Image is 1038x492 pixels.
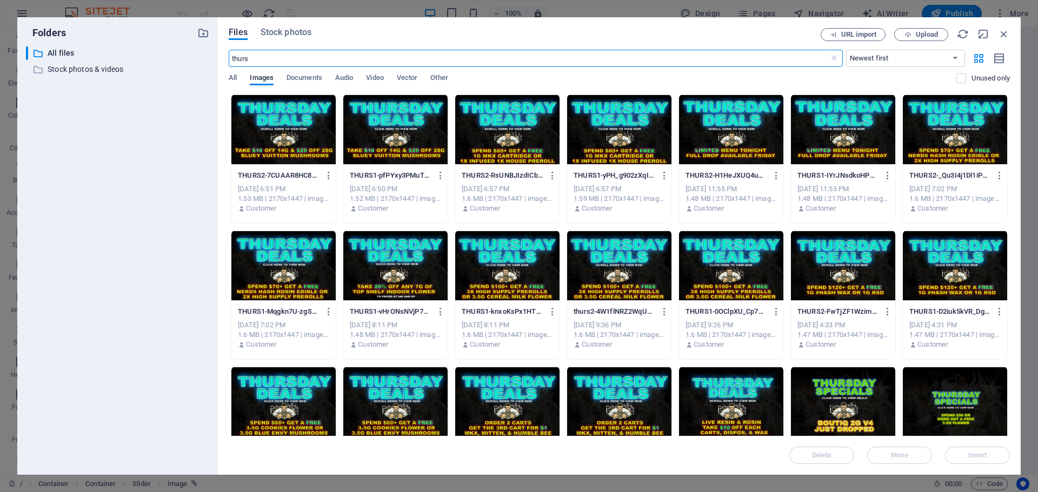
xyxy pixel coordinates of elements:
[686,330,777,340] div: 1.6 MB | 2170x1447 | image/jpeg
[250,71,274,86] span: Images
[797,171,879,180] p: THURS1-IYrJNsdkoHPZ0perz-PIDQ.jpg
[806,340,836,349] p: Customer
[229,71,237,86] span: All
[350,330,441,340] div: 1.48 MB | 2170x1447 | image/jpeg
[350,307,431,316] p: THURS1-vHrONsNVjP7BpN89RbhveA.jpg
[238,307,319,316] p: THURS1-Mqgkn7U-zgS2O7atdOittw.jpg
[998,28,1010,40] i: Close
[26,46,28,60] div: ​
[797,194,889,204] div: 1.48 MB | 2170x1447 | image/jpeg
[470,340,500,349] p: Customer
[238,194,329,204] div: 1.53 MB | 2170x1447 | image/jpeg
[574,184,665,194] div: [DATE] 6:57 PM
[797,184,889,194] div: [DATE] 11:55 PM
[694,340,724,349] p: Customer
[350,194,441,204] div: 1.52 MB | 2170x1447 | image/jpeg
[574,194,665,204] div: 1.59 MB | 2170x1447 | image/jpeg
[462,194,553,204] div: 1.6 MB | 2170x1447 | image/jpeg
[287,71,322,86] span: Documents
[686,320,777,330] div: [DATE] 9:26 PM
[397,71,418,86] span: Vector
[797,330,889,340] div: 1.47 MB | 2170x1447 | image/jpeg
[582,204,612,213] p: Customer
[26,63,209,76] div: Stock photos & videos
[238,184,329,194] div: [DATE] 6:51 PM
[238,330,329,340] div: 1.6 MB | 2170x1447 | image/jpeg
[917,340,948,349] p: Customer
[350,184,441,194] div: [DATE] 6:50 PM
[335,71,353,86] span: Audio
[246,340,276,349] p: Customer
[797,307,879,316] p: THURS2-FwTjZF1WzimBQcW7nPLZXw.jpg
[909,330,1001,340] div: 1.47 MB | 2170x1447 | image/jpeg
[957,28,969,40] i: Reload
[238,320,329,330] div: [DATE] 7:02 PM
[909,171,990,180] p: THURS2-_Qu3I4j1Dl1iP4kkqowA9A.jpg
[686,307,767,316] p: THURS1-0OClpXU_Cp7NiYSwYyyHuA.jpg
[462,171,543,180] p: THURS2-RsUNBJIzdICbo2z_4FhghA.jpg
[909,320,1001,330] div: [DATE] 4:31 PM
[574,307,655,316] p: thurs2-4W1flNRZ2WqUSyzC_JvYEQ.jpg
[229,50,828,67] input: Search
[574,171,655,180] p: THURS1-yPH_g902zXqIeisrmTY3Vw.jpg
[694,204,724,213] p: Customer
[462,184,553,194] div: [DATE] 6:57 PM
[797,320,889,330] div: [DATE] 4:33 PM
[462,320,553,330] div: [DATE] 8:11 PM
[909,194,1001,204] div: 1.6 MB | 2170x1447 | image/jpeg
[470,204,500,213] p: Customer
[197,27,209,39] i: Create new folder
[261,26,311,39] span: Stock photos
[350,171,431,180] p: THURS1-pfPYxy3PMuTUzxPjGg02Mw.jpg
[462,307,543,316] p: THURS1-knxoKsPx1HTFwnhVQJWqpA.jpg
[462,330,553,340] div: 1.6 MB | 2170x1447 | image/jpeg
[686,184,777,194] div: [DATE] 11:55 PM
[894,28,948,41] button: Upload
[574,330,665,340] div: 1.6 MB | 2170x1447 | image/jpeg
[582,340,612,349] p: Customer
[430,71,448,86] span: Other
[917,204,948,213] p: Customer
[48,63,189,76] p: Stock photos & videos
[686,194,777,204] div: 1.48 MB | 2170x1447 | image/jpeg
[972,73,1010,83] p: Displays only files that are not in use on the website. Files added during this session can still...
[574,320,665,330] div: [DATE] 9:36 PM
[806,204,836,213] p: Customer
[977,28,989,40] i: Minimize
[358,204,388,213] p: Customer
[909,184,1001,194] div: [DATE] 7:02 PM
[238,171,319,180] p: THURS2-7CUAAR8HC8Z0DMjvChD87g.jpg
[26,26,66,40] p: Folders
[350,320,441,330] div: [DATE] 8:11 PM
[366,71,383,86] span: Video
[841,31,876,38] span: URL import
[821,28,886,41] button: URL import
[909,307,990,316] p: THURS1-D2iuk5kVR_DgjMKpNbqMAQ.jpg
[358,340,388,349] p: Customer
[686,171,767,180] p: THURS2-H1HeJXUQ4uJzq7cEHSHlOg.jpg
[48,47,189,59] p: All files
[229,26,248,39] span: Files
[246,204,276,213] p: Customer
[916,31,938,38] span: Upload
